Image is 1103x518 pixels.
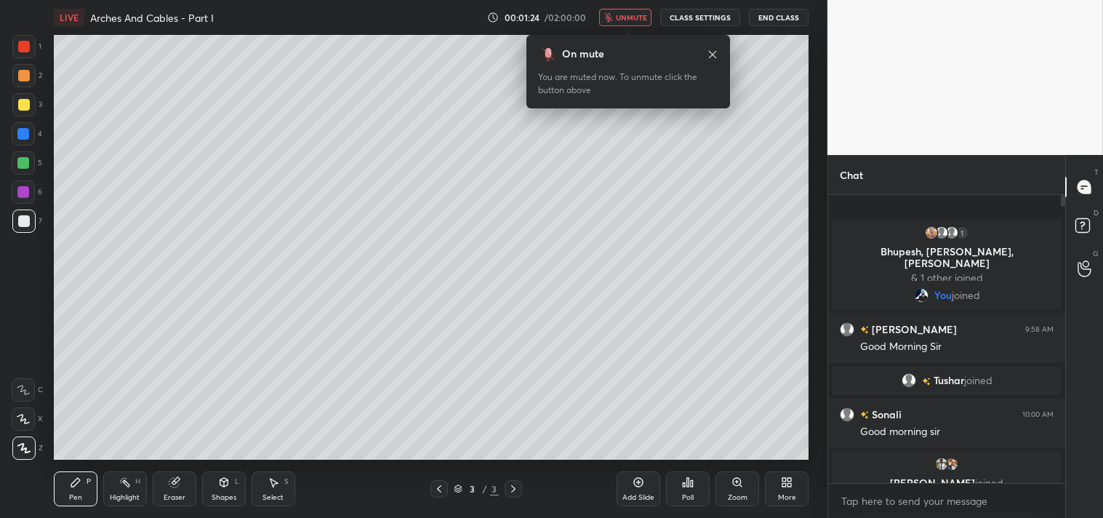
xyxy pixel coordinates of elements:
button: End Class [749,9,809,26]
div: LIVE [54,9,84,26]
div: 10:00 AM [1022,410,1054,419]
h6: [PERSON_NAME] [869,322,957,337]
div: Shapes [212,494,236,501]
span: joined [963,375,992,386]
div: Zoom [728,494,747,501]
span: joined [975,476,1003,490]
div: 5 [12,151,42,175]
p: Bhupesh, [PERSON_NAME], [PERSON_NAME] [841,246,1053,269]
div: P [87,478,91,485]
h4: Arches And Cables - Part I [90,11,214,25]
div: Z [12,437,43,460]
img: no-rating-badge.077c3623.svg [921,378,930,386]
div: Eraser [164,494,185,501]
div: Pen [69,494,82,501]
p: D [1094,207,1099,218]
div: 9:58 AM [1025,325,1054,334]
img: default.png [901,373,915,388]
div: 6 [12,180,42,204]
div: Good Morning Sir [860,340,1054,354]
p: G [1093,248,1099,259]
div: 3 [490,482,499,495]
div: / [483,485,487,493]
div: grid [828,217,1065,483]
p: Chat [828,156,875,194]
span: unmute [616,12,647,23]
div: 4 [12,122,42,146]
div: More [778,494,796,501]
img: default.png [944,226,959,240]
span: joined [951,290,979,301]
div: 1 [12,35,41,58]
div: 1 [955,226,969,240]
p: T [1094,167,1099,178]
div: C [12,378,43,402]
img: default.png [840,322,854,337]
img: default.png [840,407,854,422]
button: unmute [599,9,651,26]
span: You [934,290,951,301]
div: Select [262,494,284,501]
img: c186aaa793624610b708eb78cdc9b798.jpg [924,226,939,240]
img: no-rating-badge.077c3623.svg [860,411,869,419]
div: X [12,407,43,431]
div: Good morning sir [860,425,1054,439]
div: H [135,478,140,485]
div: You are muted now. To unmute click the button above [538,71,718,97]
div: On mute [562,47,604,62]
img: 3 [934,457,949,471]
p: [PERSON_NAME] [841,477,1053,489]
div: 3 [12,93,42,116]
div: 7 [12,210,42,233]
span: Tushar [933,375,963,386]
img: f92625a13760428086d43f5553a3b24f.jpg [944,457,959,471]
div: Highlight [110,494,140,501]
img: default.png [934,226,949,240]
img: no-rating-badge.077c3623.svg [860,326,869,334]
div: Poll [682,494,694,501]
div: 3 [465,485,480,493]
div: Add Slide [622,494,654,501]
h6: Sonali [869,407,902,422]
div: L [235,478,239,485]
div: S [284,478,289,485]
p: & 1 other joined [841,272,1053,284]
img: bb0fa125db344831bf5d12566d8c4e6c.jpg [913,288,928,303]
div: 2 [12,64,42,87]
button: CLASS SETTINGS [660,9,740,26]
